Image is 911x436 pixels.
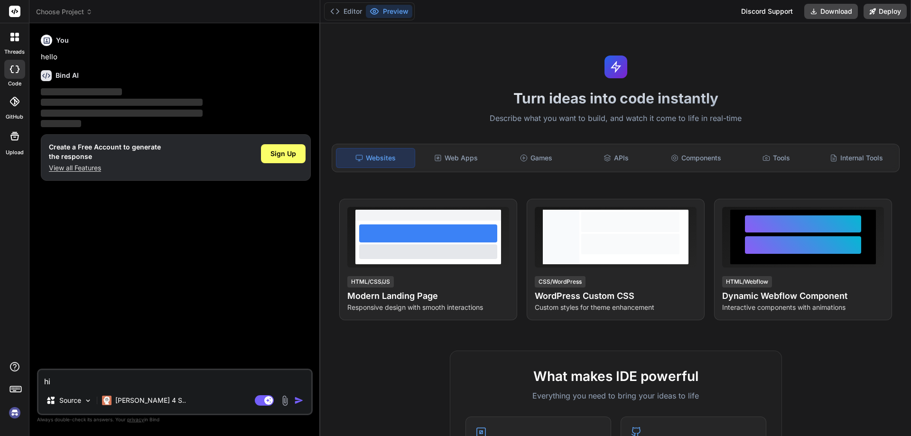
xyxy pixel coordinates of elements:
[737,148,816,168] div: Tools
[6,148,24,157] label: Upload
[326,5,366,18] button: Editor
[49,163,161,173] p: View all Features
[294,396,304,405] img: icon
[465,390,766,401] p: Everything you need to bring your ideas to life
[497,148,576,168] div: Games
[36,7,93,17] span: Choose Project
[4,48,25,56] label: threads
[115,396,186,405] p: [PERSON_NAME] 4 S..
[102,396,112,405] img: Claude 4 Sonnet
[41,120,81,127] span: ‌
[270,149,296,158] span: Sign Up
[347,303,509,312] p: Responsive design with smooth interactions
[722,303,884,312] p: Interactive components with animations
[59,396,81,405] p: Source
[326,112,905,125] p: Describe what you want to build, and watch it come to life in real-time
[577,148,655,168] div: APIs
[347,276,394,288] div: HTML/CSS/JS
[417,148,495,168] div: Web Apps
[735,4,799,19] div: Discord Support
[804,4,858,19] button: Download
[535,289,697,303] h4: WordPress Custom CSS
[465,366,766,386] h2: What makes IDE powerful
[56,71,79,80] h6: Bind AI
[38,370,311,387] textarea: hi
[347,289,509,303] h4: Modern Landing Page
[722,276,772,288] div: HTML/Webflow
[817,148,895,168] div: Internal Tools
[7,405,23,421] img: signin
[56,36,69,45] h6: You
[84,397,92,405] img: Pick Models
[535,303,697,312] p: Custom styles for theme enhancement
[864,4,907,19] button: Deploy
[41,52,311,63] p: hello
[722,289,884,303] h4: Dynamic Webflow Component
[41,110,203,117] span: ‌
[6,113,23,121] label: GitHub
[535,276,586,288] div: CSS/WordPress
[336,148,415,168] div: Websites
[657,148,735,168] div: Components
[49,142,161,161] h1: Create a Free Account to generate the response
[8,80,21,88] label: code
[41,88,122,95] span: ‌
[366,5,412,18] button: Preview
[326,90,905,107] h1: Turn ideas into code instantly
[41,99,203,106] span: ‌
[127,417,144,422] span: privacy
[37,415,313,424] p: Always double-check its answers. Your in Bind
[279,395,290,406] img: attachment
